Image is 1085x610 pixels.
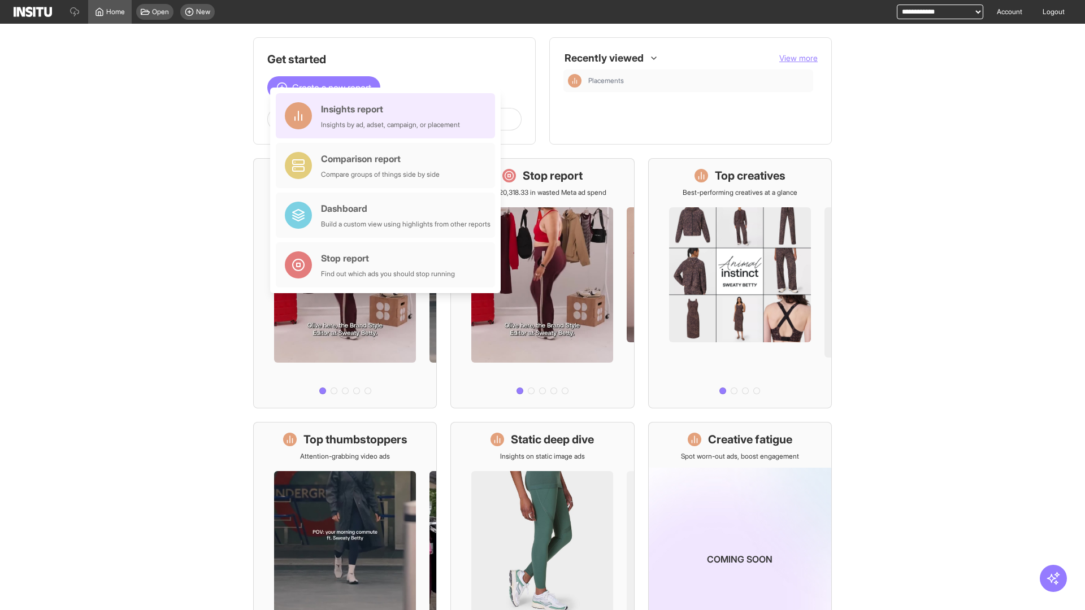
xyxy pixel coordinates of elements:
[779,53,818,64] button: View more
[196,7,210,16] span: New
[292,81,371,94] span: Create a new report
[321,152,440,165] div: Comparison report
[568,74,581,88] div: Insights
[779,53,818,63] span: View more
[253,158,437,408] a: What's live nowSee all active ads instantly
[450,158,634,408] a: Stop reportSave £20,318.33 in wasted Meta ad spend
[300,452,390,461] p: Attention-grabbing video ads
[14,7,52,17] img: Logo
[588,76,624,85] span: Placements
[715,168,785,184] h1: Top creatives
[588,76,809,85] span: Placements
[648,158,832,408] a: Top creativesBest-performing creatives at a glance
[523,168,583,184] h1: Stop report
[321,251,455,265] div: Stop report
[683,188,797,197] p: Best-performing creatives at a glance
[321,220,491,229] div: Build a custom view using highlights from other reports
[511,432,594,447] h1: Static deep dive
[106,7,125,16] span: Home
[303,432,407,447] h1: Top thumbstoppers
[321,202,491,215] div: Dashboard
[321,269,455,278] div: Find out which ads you should stop running
[152,7,169,16] span: Open
[267,76,380,99] button: Create a new report
[321,102,460,116] div: Insights report
[500,452,585,461] p: Insights on static image ads
[321,170,440,179] div: Compare groups of things side by side
[267,51,522,67] h1: Get started
[479,188,606,197] p: Save £20,318.33 in wasted Meta ad spend
[321,120,460,129] div: Insights by ad, adset, campaign, or placement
